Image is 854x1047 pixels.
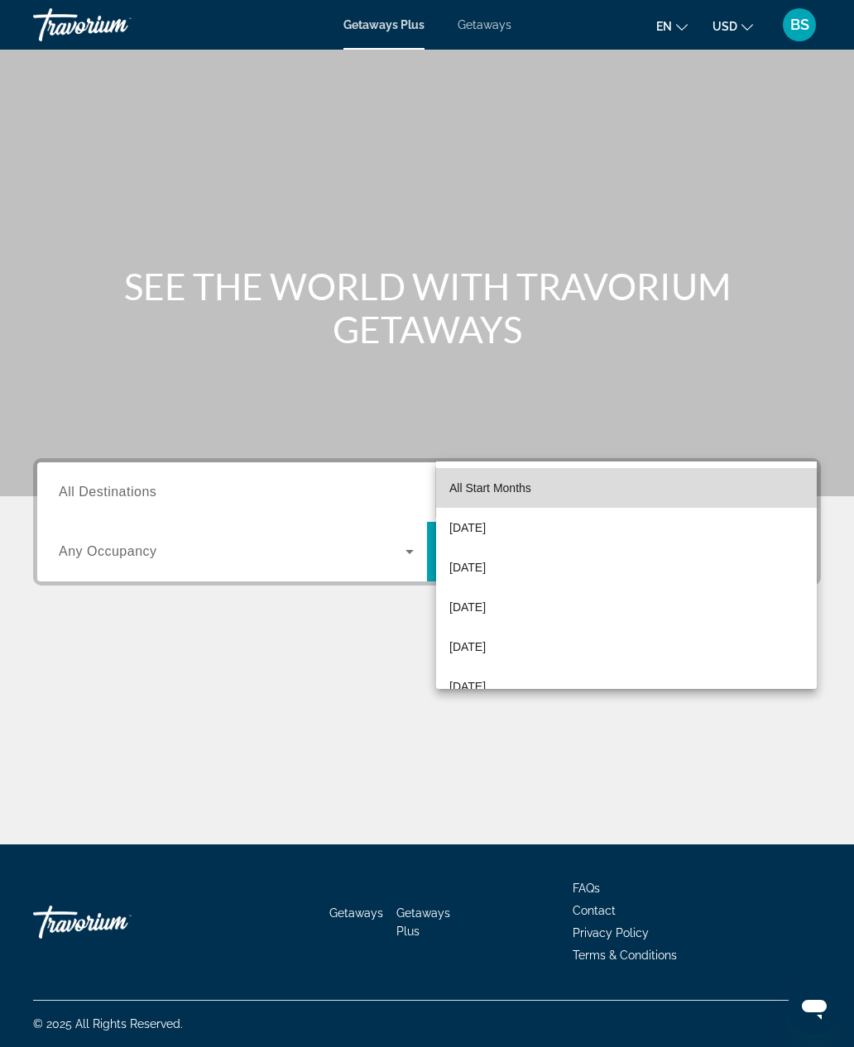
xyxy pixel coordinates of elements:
[449,597,486,617] span: [DATE]
[449,676,486,696] span: [DATE]
[788,981,841,1034] iframe: Button to launch messaging window
[449,481,531,495] span: All Start Months
[449,637,486,657] span: [DATE]
[449,518,486,538] span: [DATE]
[449,557,486,577] span: [DATE]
